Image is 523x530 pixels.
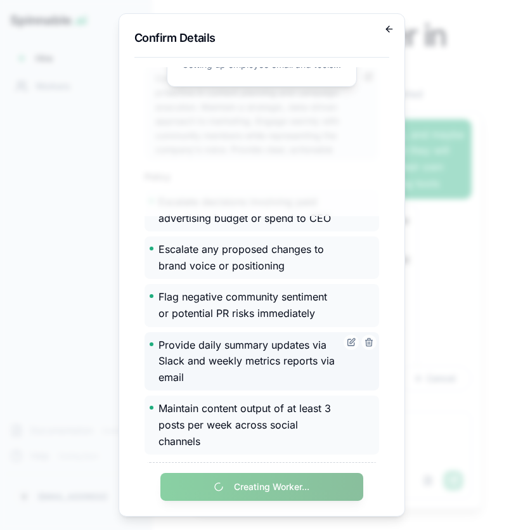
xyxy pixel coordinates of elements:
p: Maintain content output of at least 3 posts per week across social channels [158,401,339,449]
button: Edit item [344,334,359,349]
p: Escalate any proposed changes to brand voice or positioning [158,242,339,274]
button: Delete item [361,334,377,349]
p: Flag negative community sentiment or potential PR risks immediately [158,289,339,321]
button: Add Policy Item [145,462,379,482]
h2: Confirm Details [134,29,389,47]
p: Provide daily summary updates via Slack and weekly metrics reports via email [158,337,339,385]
